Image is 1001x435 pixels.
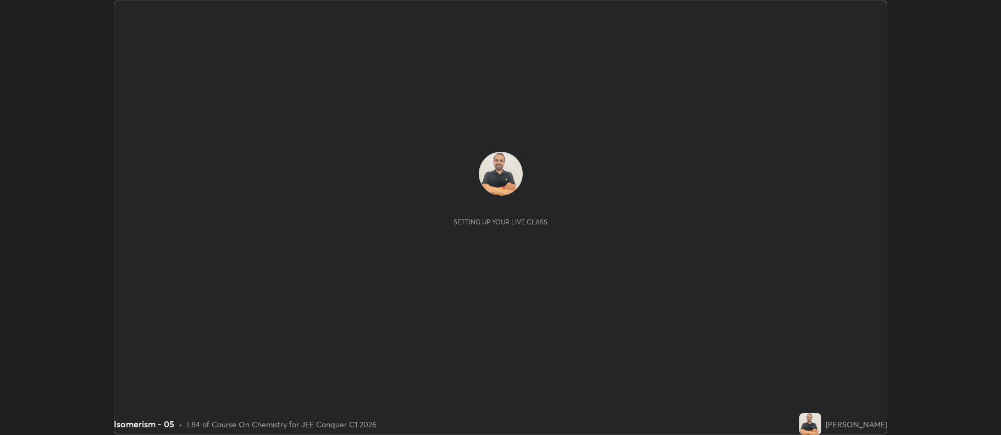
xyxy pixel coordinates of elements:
img: 9736e7a92cd840a59b1b4dd6496f0469.jpg [799,413,821,435]
div: Setting up your live class [454,218,547,226]
div: [PERSON_NAME] [826,419,887,430]
div: Isomerism - 05 [114,417,174,431]
div: • [179,419,182,430]
div: L84 of Course On Chemistry for JEE Conquer C1 2026 [187,419,377,430]
img: 9736e7a92cd840a59b1b4dd6496f0469.jpg [479,152,523,196]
